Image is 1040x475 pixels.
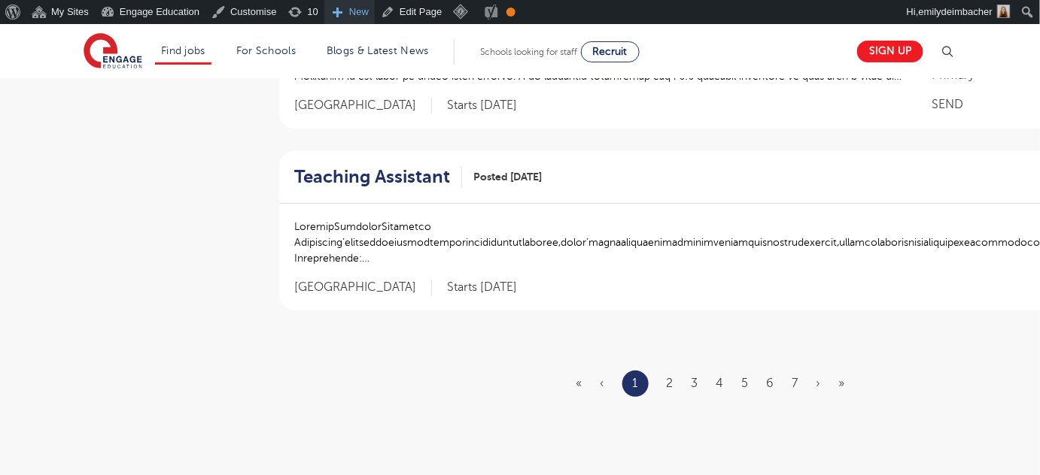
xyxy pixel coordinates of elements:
[816,377,821,390] a: Next
[294,98,432,113] span: [GEOGRAPHIC_DATA]
[447,98,517,113] p: Starts [DATE]
[294,166,450,188] h2: Teaching Assistant
[576,377,582,390] span: «
[506,8,515,17] div: OK
[767,377,774,390] a: 6
[919,6,993,17] span: emilydeimbacher
[294,166,462,188] a: Teaching Assistant
[473,169,542,185] span: Posted [DATE]
[481,47,578,57] span: Schools looking for staff
[857,41,923,62] a: Sign up
[667,377,674,390] a: 2
[581,41,640,62] a: Recruit
[447,280,517,295] p: Starts [DATE]
[327,45,429,56] a: Blogs & Latest News
[593,46,628,57] span: Recruit
[601,377,604,390] span: ‹
[839,377,845,390] a: Last
[294,280,432,295] span: [GEOGRAPHIC_DATA]
[716,377,724,390] a: 4
[161,45,205,56] a: Find jobs
[236,45,296,56] a: For Schools
[84,33,142,71] img: Engage Education
[633,374,638,393] a: 1
[742,377,749,390] a: 5
[692,377,698,390] a: 3
[792,377,798,390] a: 7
